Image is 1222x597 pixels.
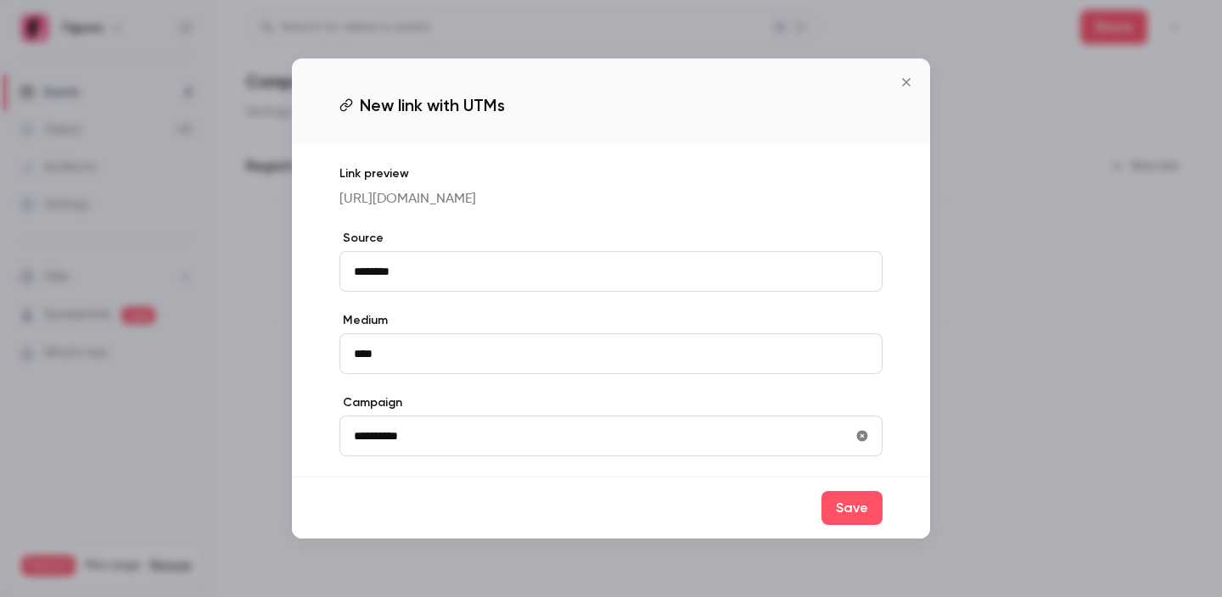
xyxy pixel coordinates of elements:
[339,394,883,411] label: Campaign
[360,92,505,118] span: New link with UTMs
[821,491,883,525] button: Save
[849,422,876,449] button: utmCampaign
[889,65,923,99] button: Close
[339,312,883,329] label: Medium
[339,230,883,247] label: Source
[339,189,883,209] p: [URL][DOMAIN_NAME]
[339,165,883,182] p: Link preview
